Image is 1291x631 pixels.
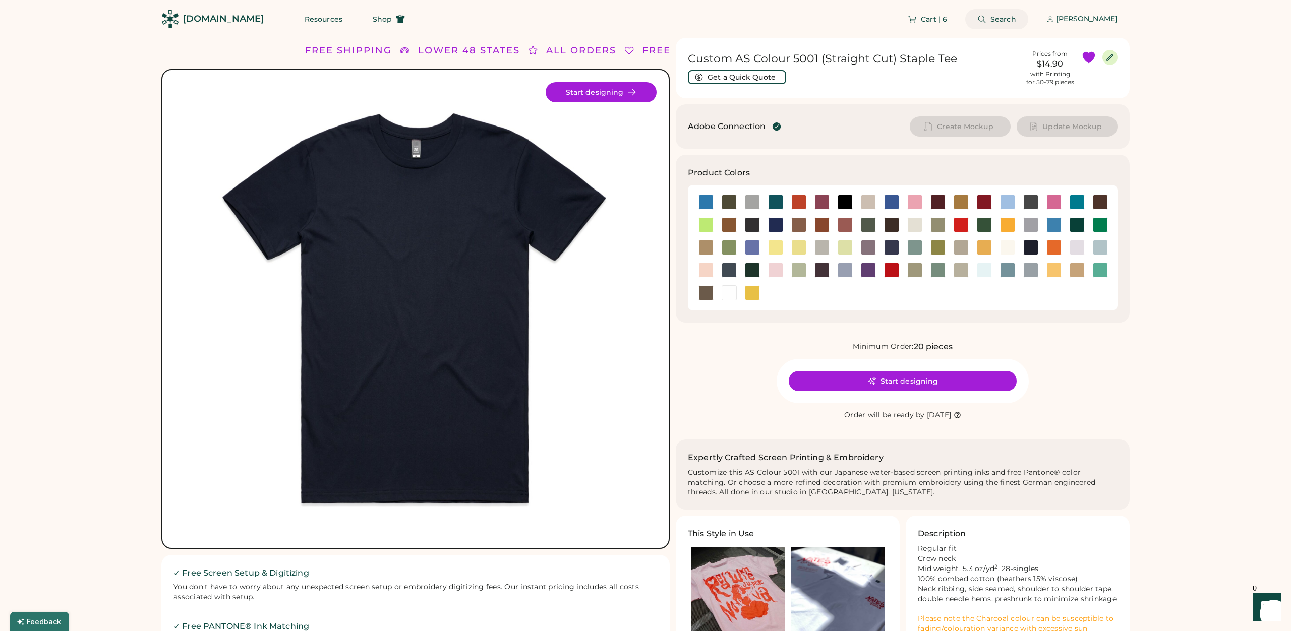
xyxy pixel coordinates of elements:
[183,13,264,25] div: [DOMAIN_NAME]
[1056,14,1118,24] div: [PERSON_NAME]
[1042,123,1101,130] span: Update Mockup
[1017,116,1118,137] button: Update Mockup
[688,468,1118,498] div: Customize this AS Colour 5001 with our Japanese water-based screen printing inks and free Pantone...
[910,116,1011,137] button: Create Mockup
[305,44,392,57] div: FREE SHIPPING
[965,9,1028,29] button: Search
[896,9,959,29] button: Cart | 6
[688,120,766,133] div: Adobe Connection
[642,44,729,57] div: FREE SHIPPING
[921,16,947,23] span: Cart | 6
[918,528,966,540] h3: Description
[1243,586,1286,629] iframe: Front Chat
[688,528,754,540] h3: This Style in Use
[844,410,925,420] div: Order will be ready by
[1032,50,1068,58] div: Prices from
[688,452,884,464] h2: Expertly Crafted Screen Printing & Embroidery
[189,82,642,536] div: 5001 Style Image
[373,16,392,23] span: Shop
[994,563,997,570] sup: 2
[1026,70,1074,86] div: with Printing for 50-79 pieces
[853,342,914,352] div: Minimum Order:
[688,52,1019,66] h1: Custom AS Colour 5001 (Straight Cut) Staple Tee
[688,167,750,179] h3: Product Colors
[361,9,417,29] button: Shop
[789,371,1017,391] button: Start designing
[546,82,657,102] button: Start designing
[1025,58,1075,70] div: $14.90
[292,9,355,29] button: Resources
[927,410,952,420] div: [DATE]
[688,70,786,84] button: Get a Quick Quote
[189,82,642,536] img: AS Colour 5001 Product Image
[914,341,953,353] div: 20 pieces
[161,10,179,28] img: Rendered Logo - Screens
[173,567,658,579] h2: ✓ Free Screen Setup & Digitizing
[990,16,1016,23] span: Search
[418,44,520,57] div: LOWER 48 STATES
[546,44,616,57] div: ALL ORDERS
[937,123,993,130] span: Create Mockup
[173,582,658,602] div: You don't have to worry about any unexpected screen setup or embroidery digitizing fees. Our inst...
